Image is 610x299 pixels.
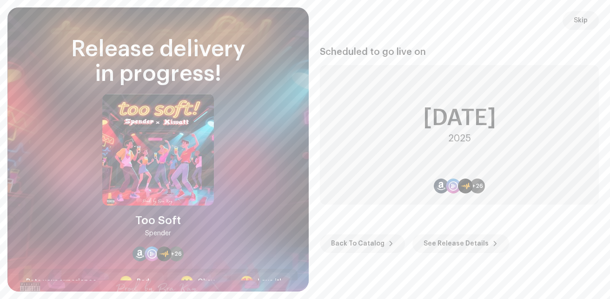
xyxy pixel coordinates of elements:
div: Okay [198,277,215,287]
div: Bad [137,277,149,287]
button: Skip [563,11,599,30]
button: See Release Details [412,234,509,253]
div: Release delivery in progress! [19,37,298,86]
img: 36b628b2-eb85-4a84-a46b-fc122f65a3aa [102,94,214,206]
div: 😞 [119,276,133,287]
button: Back To Catalog [320,234,405,253]
span: Rate your experience [26,279,97,285]
span: Back To Catalog [331,234,385,253]
div: 2025 [448,133,471,144]
div: Spender [145,228,171,239]
div: Love it! [258,277,281,287]
span: See Release Details [424,234,489,253]
span: +26 [472,182,483,190]
div: 🙂 [180,276,194,287]
div: [DATE] [423,107,496,129]
div: 😍 [240,276,254,287]
div: Too Soft [135,213,181,228]
span: +26 [171,250,182,258]
span: Skip [574,11,588,30]
div: Scheduled to go live on [320,47,599,58]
